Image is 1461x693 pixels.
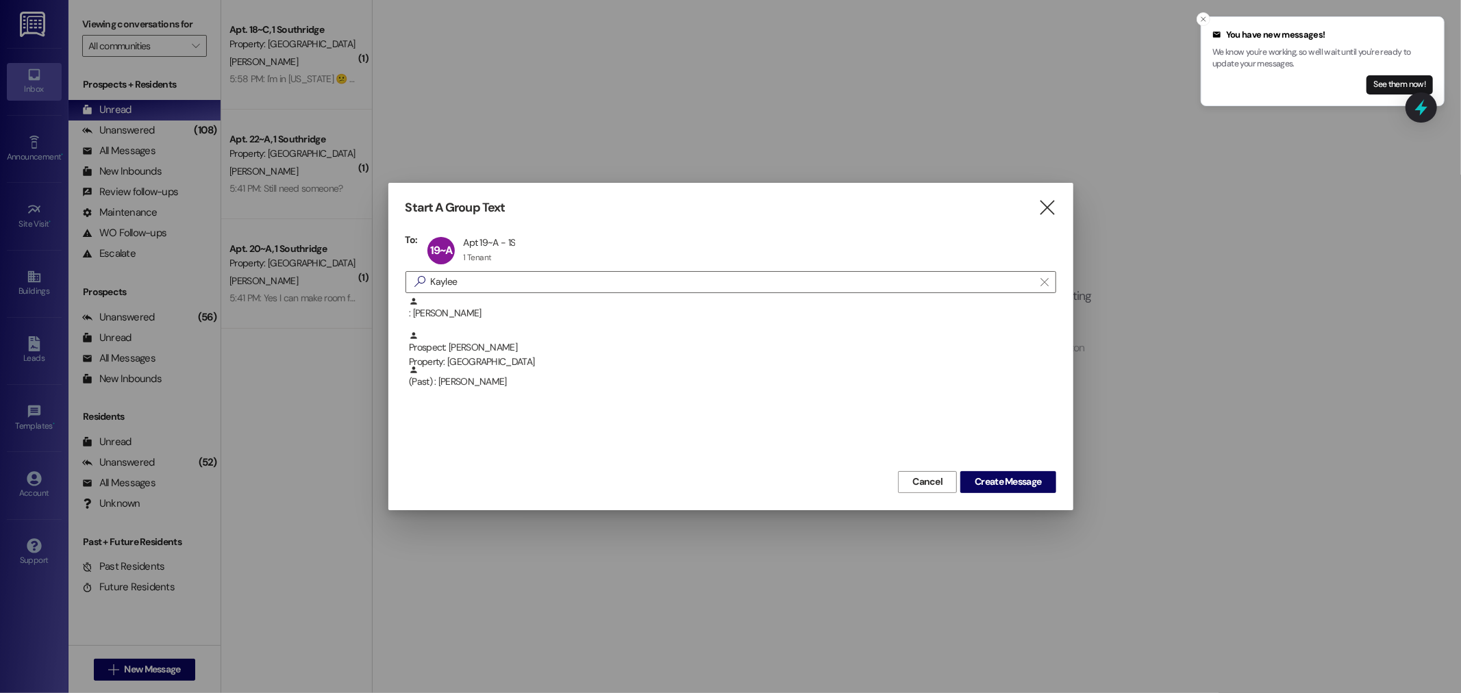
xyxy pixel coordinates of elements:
h3: To: [405,234,418,246]
button: Cancel [898,471,957,493]
i:  [1038,201,1056,215]
div: Prospect: [PERSON_NAME] [409,331,1056,370]
i:  [409,275,431,289]
div: Apt 19~A - 1S [463,236,515,249]
button: Close toast [1197,12,1210,26]
i:  [1040,277,1048,288]
div: : [PERSON_NAME] [405,297,1056,331]
div: 1 Tenant [463,252,491,263]
p: We know you're working, so we'll wait until you're ready to update your messages. [1212,47,1433,71]
button: Create Message [960,471,1056,493]
div: Prospect: [PERSON_NAME]Property: [GEOGRAPHIC_DATA] [405,331,1056,365]
button: See them now! [1366,75,1433,94]
div: (Past) : [PERSON_NAME] [405,365,1056,399]
input: Search for any contact or apartment [431,273,1034,292]
div: You have new messages! [1212,28,1433,42]
h3: Start A Group Text [405,200,505,216]
span: Create Message [975,475,1041,489]
div: (Past) : [PERSON_NAME] [409,365,1056,389]
button: Clear text [1034,272,1056,292]
span: Cancel [912,475,942,489]
span: 19~A [430,243,453,257]
div: Property: [GEOGRAPHIC_DATA] [409,355,1056,369]
div: : [PERSON_NAME] [409,297,1056,320]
